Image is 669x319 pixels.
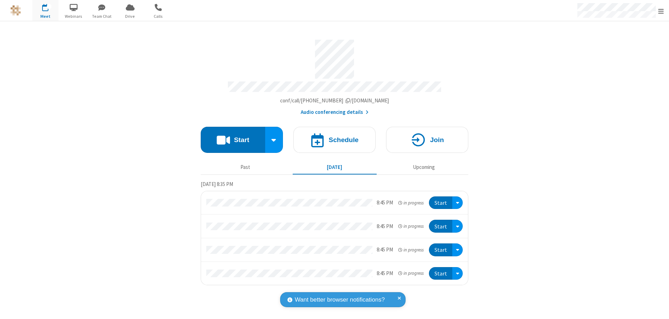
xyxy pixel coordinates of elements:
[377,270,393,278] div: 8:45 PM
[145,13,171,20] span: Calls
[398,270,424,277] em: in progress
[265,127,283,153] div: Start conference options
[32,13,59,20] span: Meet
[293,161,377,174] button: [DATE]
[452,196,463,209] div: Open menu
[377,223,393,231] div: 8:45 PM
[10,5,21,16] img: QA Selenium DO NOT DELETE OR CHANGE
[386,127,468,153] button: Join
[301,108,369,116] button: Audio conferencing details
[398,247,424,253] em: in progress
[61,13,87,20] span: Webinars
[429,243,452,256] button: Start
[382,161,466,174] button: Upcoming
[201,127,265,153] button: Start
[293,127,376,153] button: Schedule
[429,196,452,209] button: Start
[398,200,424,206] em: in progress
[377,199,393,207] div: 8:45 PM
[452,267,463,280] div: Open menu
[234,137,249,143] h4: Start
[89,13,115,20] span: Team Chat
[295,295,385,304] span: Want better browser notifications?
[452,220,463,233] div: Open menu
[430,137,444,143] h4: Join
[377,246,393,254] div: 8:45 PM
[203,161,287,174] button: Past
[201,180,468,286] section: Today's Meetings
[201,34,468,116] section: Account details
[201,181,233,187] span: [DATE] 8:35 PM
[329,137,359,143] h4: Schedule
[429,267,452,280] button: Start
[117,13,143,20] span: Drive
[398,223,424,229] em: in progress
[429,220,452,233] button: Start
[47,4,52,9] div: 4
[280,97,389,105] button: Copy my meeting room linkCopy my meeting room link
[452,243,463,256] div: Open menu
[280,97,389,104] span: Copy my meeting room link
